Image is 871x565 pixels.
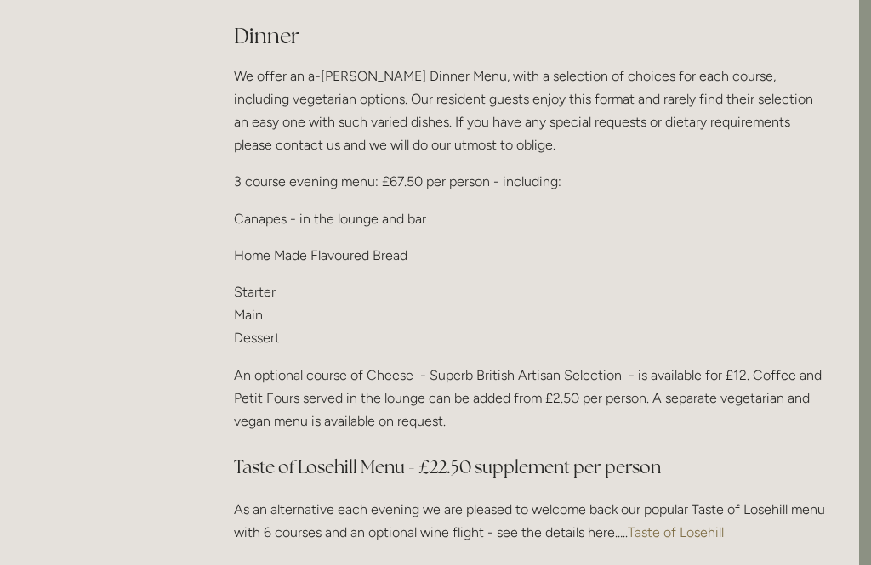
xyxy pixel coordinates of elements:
p: An optional course of Cheese - Superb British Artisan Selection - is available for £12. Coffee an... [234,364,830,433]
h2: Dinner [234,21,830,51]
p: Home Made Flavoured Bread [234,244,830,267]
h3: Taste of Losehill Menu - £22.50 supplement per person [234,450,830,484]
p: As an alternative each evening we are pleased to welcome back our popular Taste of Losehill menu ... [234,498,830,544]
a: Taste of Losehill [628,524,724,540]
p: Canapes - in the lounge and bar [234,207,830,230]
p: 3 course evening menu: £67.50 per person - including: [234,170,830,193]
p: We offer an a-[PERSON_NAME] Dinner Menu, with a selection of choices for each course, including v... [234,65,830,157]
p: Starter Main Dessert [234,280,830,350]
